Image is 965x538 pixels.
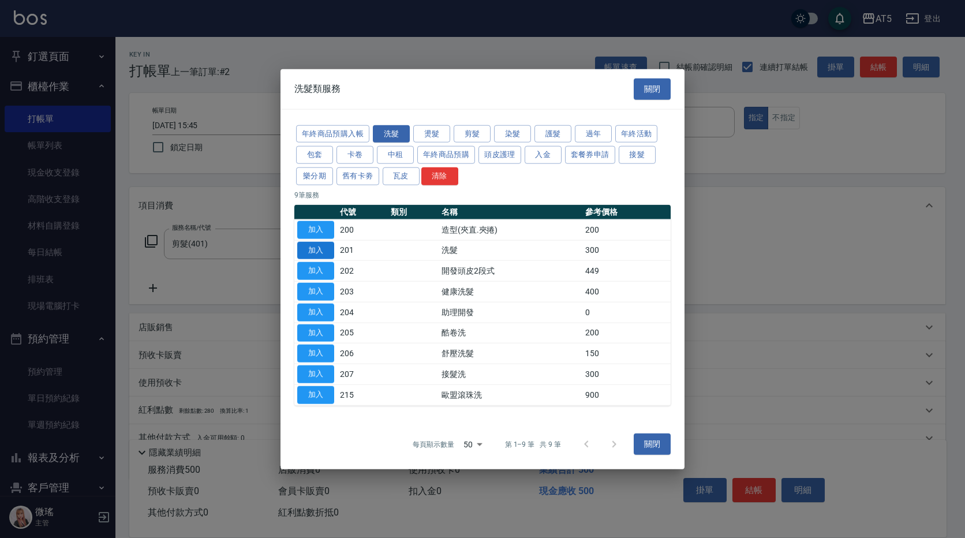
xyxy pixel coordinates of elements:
button: 加入 [297,241,334,259]
td: 203 [337,281,388,302]
button: 加入 [297,303,334,321]
button: 燙髮 [413,125,450,143]
td: 205 [337,323,388,343]
td: 200 [337,219,388,240]
button: 年終商品預購入帳 [296,125,369,143]
td: 舒壓洗髮 [439,343,582,364]
button: 加入 [297,345,334,363]
button: 剪髮 [454,125,491,143]
button: 樂分期 [296,167,333,185]
td: 0 [582,302,671,323]
td: 200 [582,219,671,240]
div: 50 [459,428,487,459]
button: 洗髮 [373,125,410,143]
button: 過年 [575,125,612,143]
th: 類別 [388,204,439,219]
p: 每頁顯示數量 [413,439,454,449]
button: 護髮 [534,125,571,143]
button: 舊有卡劵 [336,167,379,185]
p: 第 1–9 筆 共 9 筆 [505,439,561,449]
td: 204 [337,302,388,323]
td: 酷卷洗 [439,323,582,343]
td: 開發頭皮2段式 [439,260,582,281]
td: 206 [337,343,388,364]
th: 參考價格 [582,204,671,219]
td: 300 [582,240,671,261]
button: 加入 [297,324,334,342]
span: 洗髮類服務 [294,83,341,95]
td: 201 [337,240,388,261]
td: 449 [582,260,671,281]
td: 健康洗髮 [439,281,582,302]
td: 300 [582,364,671,384]
td: 150 [582,343,671,364]
button: 套餐券申請 [565,146,615,164]
td: 歐盟滾珠洗 [439,384,582,405]
button: 年終商品預購 [417,146,475,164]
td: 助理開發 [439,302,582,323]
button: 瓦皮 [383,167,420,185]
button: 加入 [297,262,334,280]
td: 200 [582,323,671,343]
button: 加入 [297,365,334,383]
button: 入金 [525,146,562,164]
p: 9 筆服務 [294,189,671,200]
td: 接髮洗 [439,364,582,384]
button: 加入 [297,386,334,403]
td: 202 [337,260,388,281]
td: 900 [582,384,671,405]
button: 接髮 [619,146,656,164]
th: 代號 [337,204,388,219]
td: 400 [582,281,671,302]
td: 215 [337,384,388,405]
button: 關閉 [634,434,671,455]
th: 名稱 [439,204,582,219]
button: 頭皮護理 [478,146,521,164]
button: 加入 [297,283,334,301]
button: 清除 [421,167,458,185]
td: 207 [337,364,388,384]
button: 染髮 [494,125,531,143]
button: 關閉 [634,79,671,100]
button: 包套 [296,146,333,164]
td: 造型(夾直.夾捲) [439,219,582,240]
td: 洗髮 [439,240,582,261]
button: 加入 [297,221,334,238]
button: 年終活動 [615,125,658,143]
button: 中租 [377,146,414,164]
button: 卡卷 [336,146,373,164]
